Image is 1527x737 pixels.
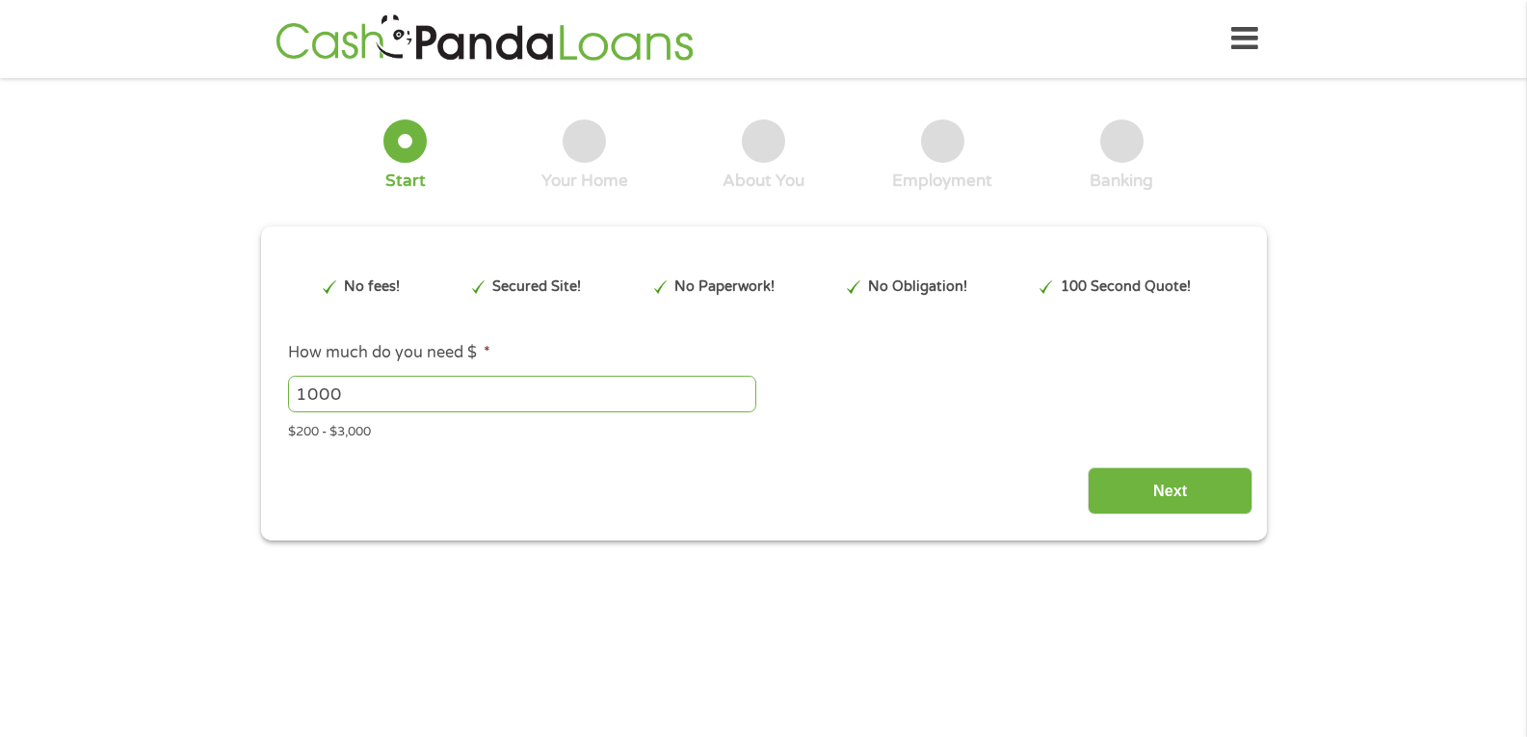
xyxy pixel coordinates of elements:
p: Secured Site! [492,276,581,298]
p: No Obligation! [868,276,967,298]
div: $200 - $3,000 [288,416,1238,442]
p: No fees! [344,276,400,298]
div: About You [723,171,804,192]
p: 100 Second Quote! [1061,276,1191,298]
p: No Paperwork! [674,276,775,298]
label: How much do you need $ [288,343,490,363]
div: Your Home [541,171,628,192]
div: Employment [892,171,992,192]
input: Next [1088,467,1252,514]
div: Banking [1090,171,1153,192]
img: GetLoanNow Logo [270,12,699,66]
div: Start [385,171,426,192]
